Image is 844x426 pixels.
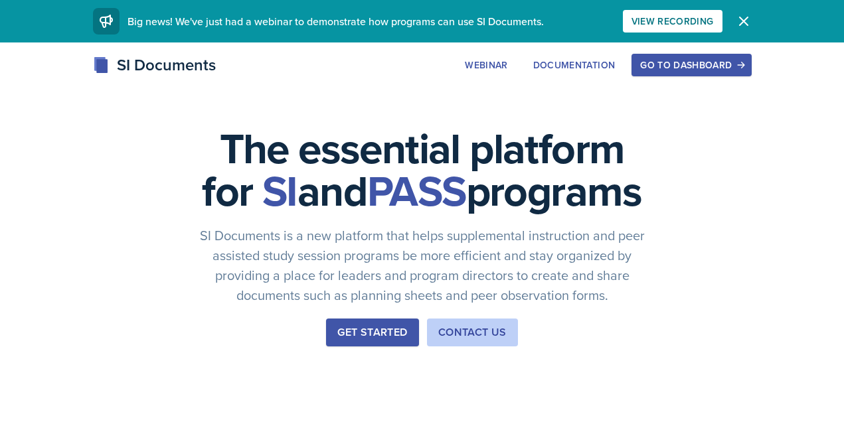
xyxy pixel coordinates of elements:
div: Contact Us [438,324,507,340]
div: Documentation [533,60,616,70]
div: Webinar [465,60,507,70]
button: Documentation [525,54,624,76]
button: Contact Us [427,319,518,346]
button: Go to Dashboard [632,54,751,76]
button: Webinar [456,54,516,76]
div: SI Documents [93,53,216,77]
div: Get Started [337,324,407,340]
span: Big news! We've just had a webinar to demonstrate how programs can use SI Documents. [127,14,544,29]
button: View Recording [623,10,722,33]
button: Get Started [326,319,418,346]
div: Go to Dashboard [640,60,742,70]
div: View Recording [632,16,714,27]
